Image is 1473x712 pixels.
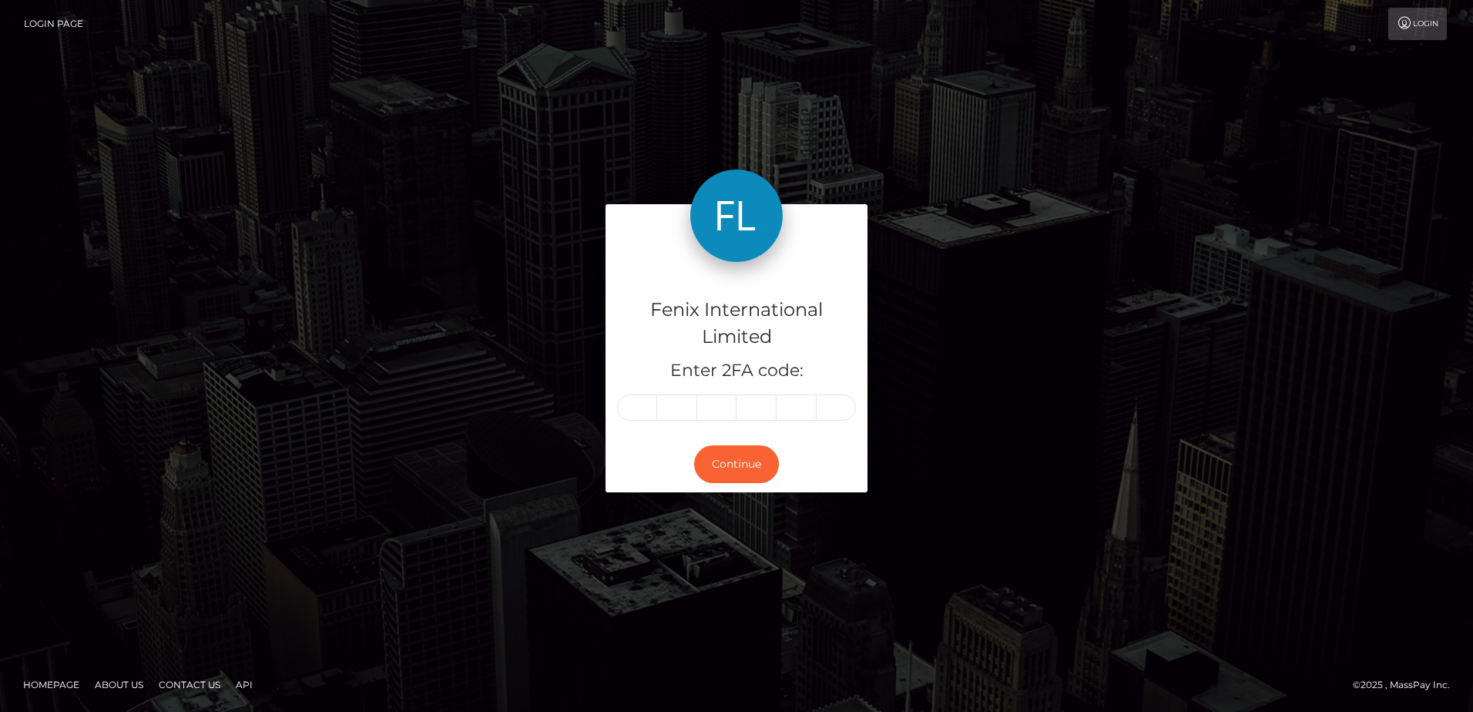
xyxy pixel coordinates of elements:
[617,359,856,383] h5: Enter 2FA code:
[617,297,856,351] h4: Fenix International Limited
[694,445,779,483] button: Continue
[153,673,226,697] a: Contact Us
[24,8,83,40] a: Login Page
[1388,8,1447,40] a: Login
[690,170,783,262] img: Fenix International Limited
[1353,677,1461,694] div: © 2025 , MassPay Inc.
[17,673,86,697] a: Homepage
[230,673,259,697] a: API
[89,673,149,697] a: About Us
